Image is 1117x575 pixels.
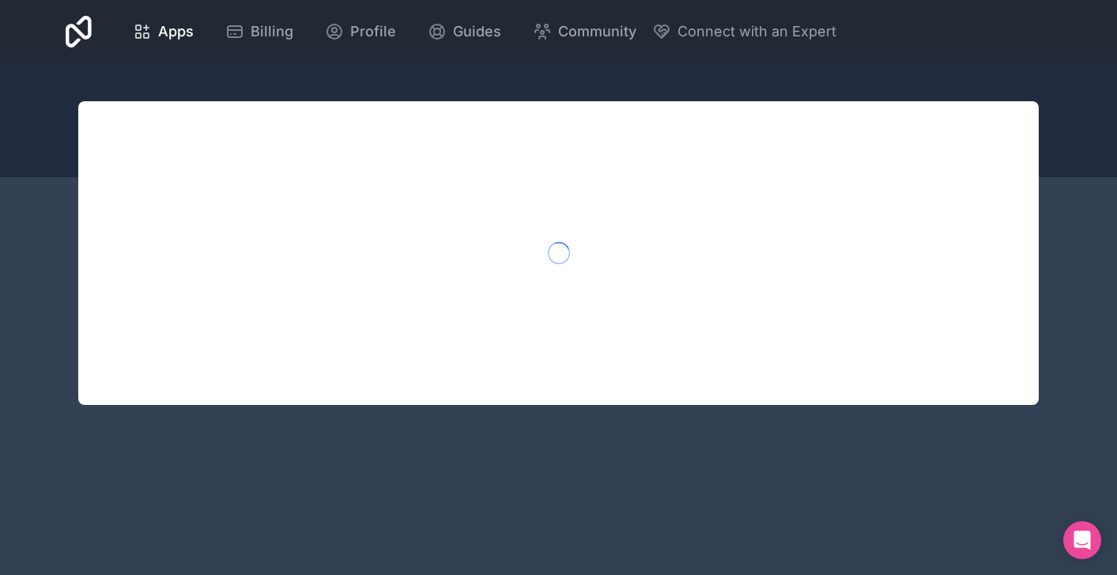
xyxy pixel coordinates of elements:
span: Apps [158,21,194,43]
div: Open Intercom Messenger [1063,521,1101,559]
span: Guides [453,21,501,43]
a: Guides [415,14,514,49]
a: Community [520,14,649,49]
button: Connect with an Expert [652,21,836,43]
a: Billing [213,14,306,49]
span: Community [558,21,636,43]
a: Apps [120,14,206,49]
span: Connect with an Expert [677,21,836,43]
span: Billing [251,21,293,43]
span: Profile [350,21,396,43]
a: Profile [312,14,409,49]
